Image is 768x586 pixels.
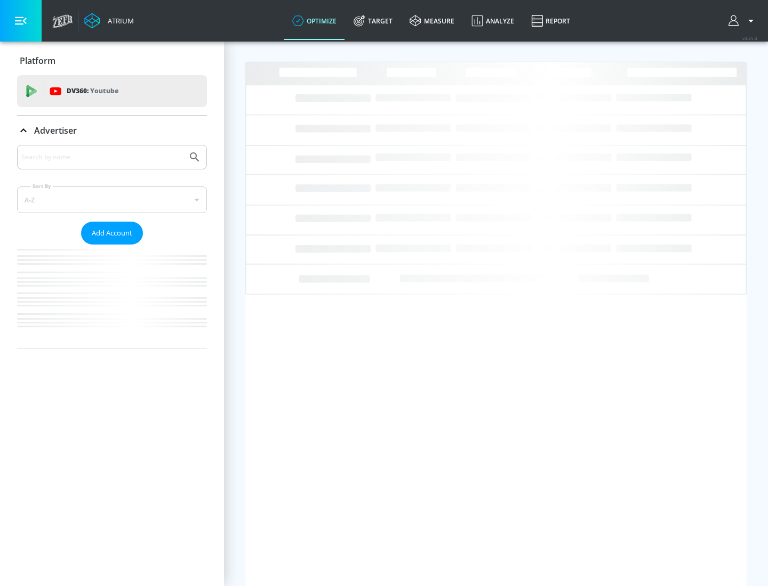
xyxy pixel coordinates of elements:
button: Add Account [81,222,143,245]
nav: list of Advertiser [17,245,207,348]
p: Platform [20,55,55,67]
div: Advertiser [17,145,207,348]
p: Advertiser [34,125,77,136]
a: optimize [284,2,345,40]
input: Search by name [21,150,183,164]
a: Report [523,2,579,40]
span: Add Account [92,227,132,239]
div: DV360: Youtube [17,75,207,107]
p: DV360: [67,85,118,97]
a: Atrium [84,13,134,29]
div: A-Z [17,186,207,213]
div: Atrium [103,16,134,26]
span: v 4.25.4 [742,35,757,41]
a: Analyze [463,2,523,40]
p: Youtube [90,85,118,96]
div: Advertiser [17,116,207,145]
a: Target [345,2,401,40]
label: Sort By [30,183,53,190]
div: Platform [17,46,207,76]
a: measure [401,2,463,40]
